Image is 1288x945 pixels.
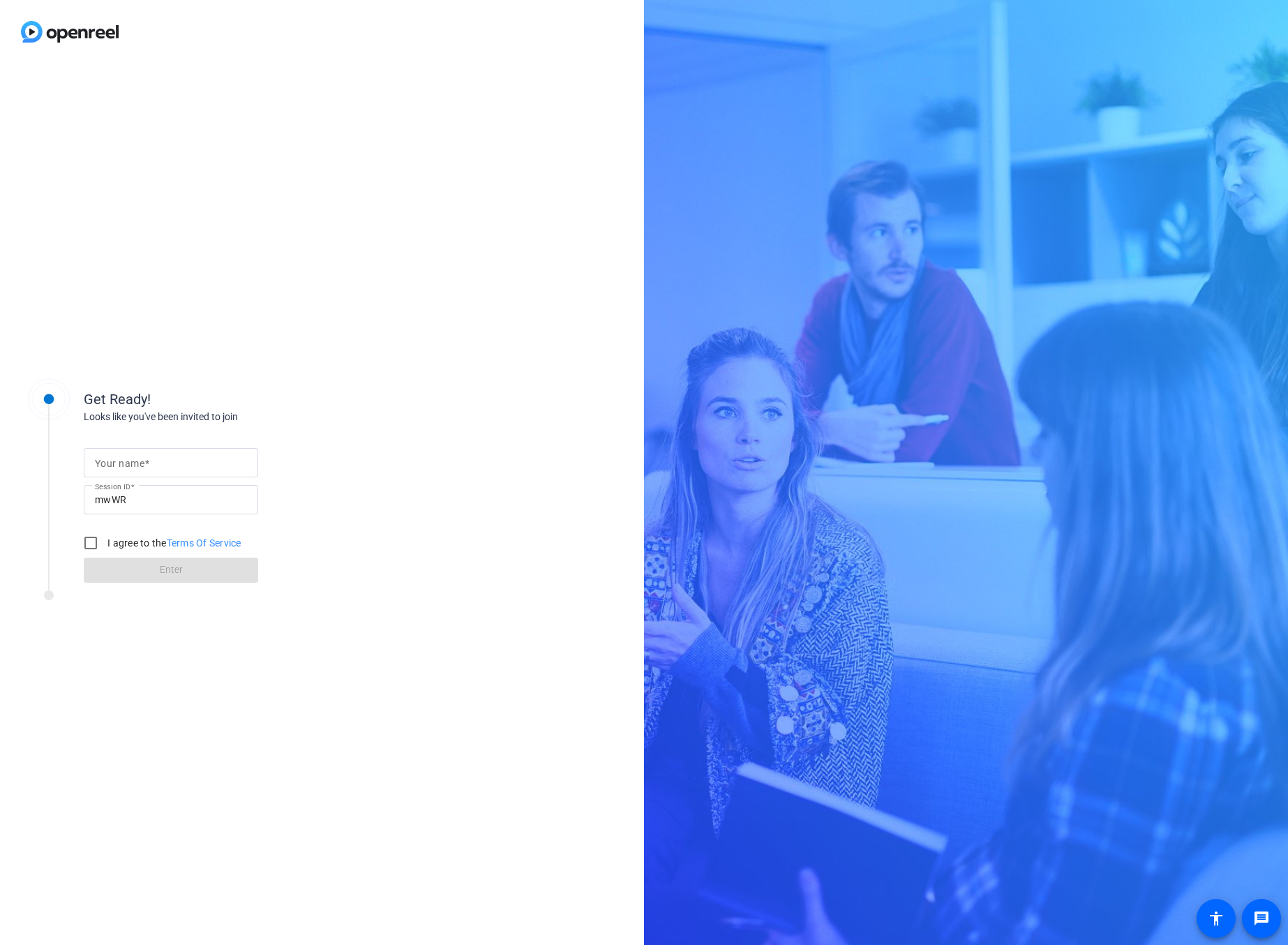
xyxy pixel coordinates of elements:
[1208,910,1225,927] mat-icon: accessibility
[95,458,144,469] mat-label: Your name
[105,536,241,550] label: I agree to the
[84,410,363,424] div: Looks like you've been invited to join
[84,389,363,410] div: Get Ready!
[95,482,130,491] mat-label: Session ID
[1253,910,1270,927] mat-icon: message
[167,537,241,549] a: Terms Of Service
